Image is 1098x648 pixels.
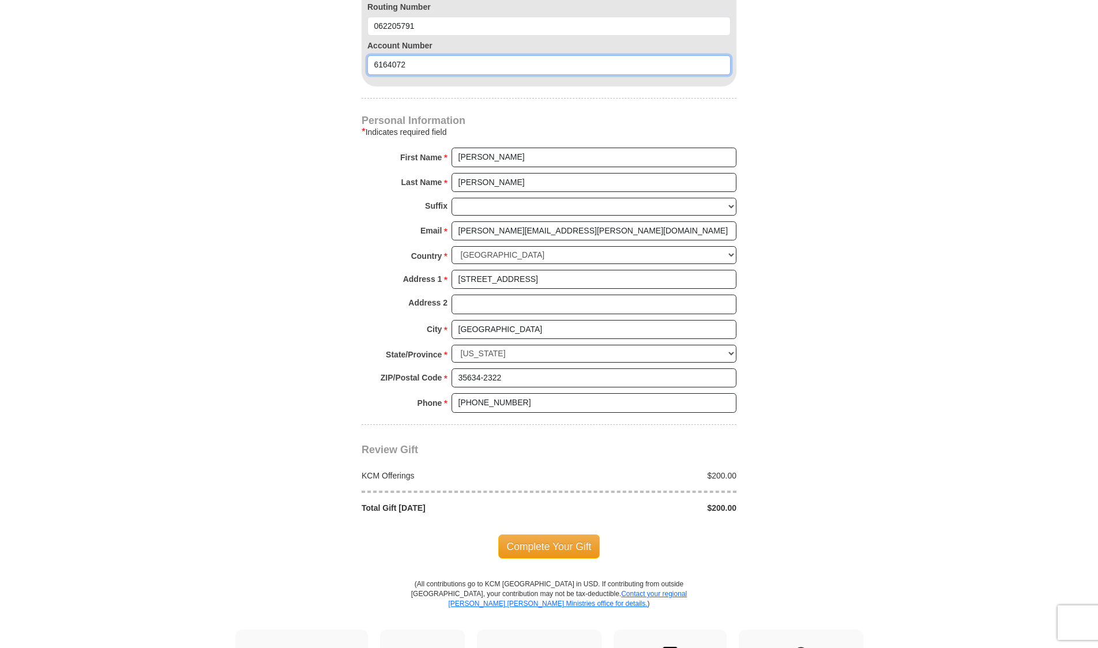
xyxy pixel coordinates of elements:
[420,223,442,239] strong: Email
[427,321,442,337] strong: City
[549,470,743,481] div: $200.00
[408,295,448,311] strong: Address 2
[356,470,550,481] div: KCM Offerings
[367,1,731,13] label: Routing Number
[401,174,442,190] strong: Last Name
[381,370,442,386] strong: ZIP/Postal Code
[549,502,743,514] div: $200.00
[411,248,442,264] strong: Country
[498,534,600,559] span: Complete Your Gift
[400,149,442,165] strong: First Name
[362,116,736,125] h4: Personal Information
[386,346,442,363] strong: State/Province
[362,125,736,139] div: Indicates required field
[367,40,731,51] label: Account Number
[425,198,448,214] strong: Suffix
[403,271,442,287] strong: Address 1
[418,395,442,411] strong: Phone
[362,444,418,455] span: Review Gift
[411,579,687,630] p: (All contributions go to KCM [GEOGRAPHIC_DATA] in USD. If contributing from outside [GEOGRAPHIC_D...
[356,502,550,514] div: Total Gift [DATE]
